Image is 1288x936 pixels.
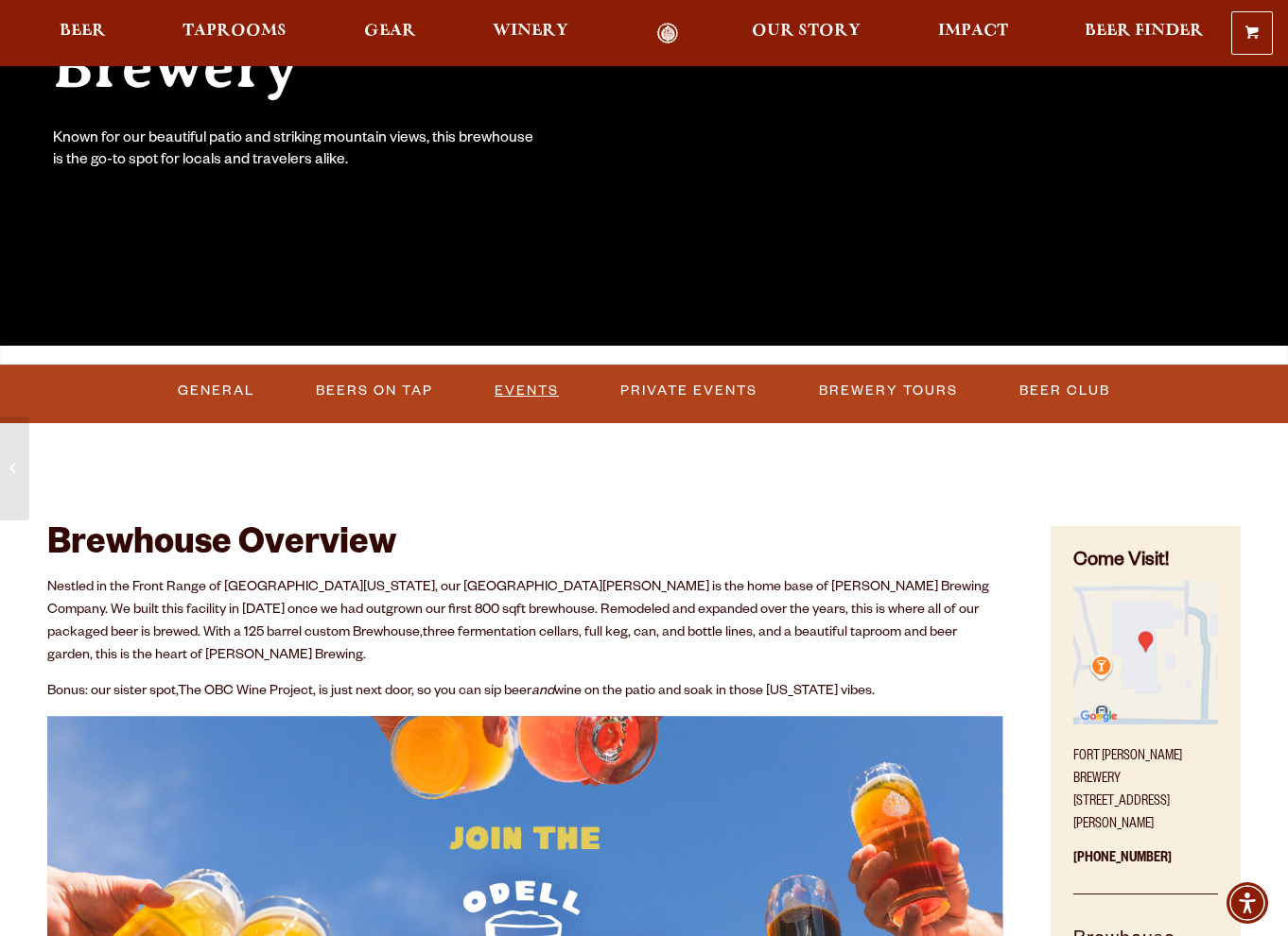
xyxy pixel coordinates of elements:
[60,24,106,39] span: Beer
[480,23,581,44] a: Winery
[308,369,441,413] a: Beers on Tap
[53,129,537,173] div: Known for our beautiful patio and striking mountain views, this brewhouse is the go-to spot for l...
[613,369,765,413] a: Private Events
[47,681,1003,704] p: Bonus: our sister spot, , is just next door, so you can sip beer wine on the patio and soak in th...
[47,626,957,664] span: three fermentation cellars, full keg, can, and bottle lines, and a beautiful taproom and beer gar...
[183,24,287,39] span: Taprooms
[1073,735,1218,837] p: Fort [PERSON_NAME] Brewery [STREET_ADDRESS][PERSON_NAME]
[740,23,873,44] a: Our Story
[352,23,428,44] a: Gear
[178,685,313,700] a: The OBC Wine Project
[487,369,566,413] a: Events
[1073,837,1218,894] p: [PHONE_NUMBER]
[493,24,568,39] span: Winery
[811,369,966,413] a: Brewery Tours
[170,369,262,413] a: General
[47,577,1003,668] p: Nestled in the Front Range of [GEOGRAPHIC_DATA][US_STATE], our [GEOGRAPHIC_DATA][PERSON_NAME] is ...
[1073,580,1218,724] img: Small thumbnail of location on map
[632,23,703,44] a: Odell Home
[1072,23,1216,44] a: Beer Finder
[926,23,1020,44] a: Impact
[47,23,118,44] a: Beer
[531,685,554,700] em: and
[1085,24,1204,39] span: Beer Finder
[47,526,1003,568] h2: Brewhouse Overview
[1073,715,1218,730] a: Find on Google Maps (opens in a new window)
[1073,549,1218,576] h4: Come Visit!
[1012,369,1118,413] a: Beer Club
[364,24,416,39] span: Gear
[170,23,299,44] a: Taprooms
[938,24,1008,39] span: Impact
[1227,882,1268,924] div: Accessibility Menu
[752,24,861,39] span: Our Story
